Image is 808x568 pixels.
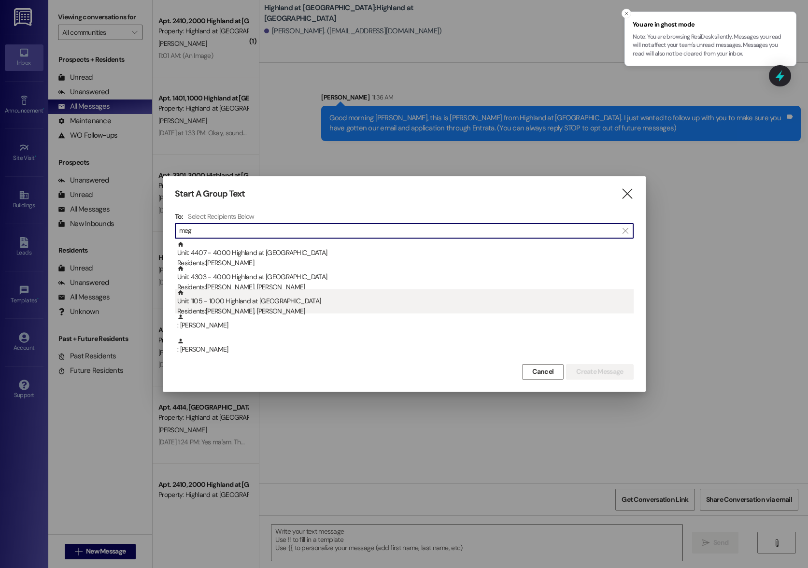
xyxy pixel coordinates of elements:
[618,224,633,238] button: Clear text
[621,189,634,199] i: 
[177,258,634,268] div: Residents: [PERSON_NAME]
[175,188,245,199] h3: Start A Group Text
[175,212,184,221] h3: To:
[623,227,628,235] i: 
[177,265,634,293] div: Unit: 4303 - 4000 Highland at [GEOGRAPHIC_DATA]
[622,9,631,18] button: Close toast
[188,212,254,221] h4: Select Recipients Below
[522,364,564,380] button: Cancel
[177,289,634,317] div: Unit: 1105 - 1000 Highland at [GEOGRAPHIC_DATA]
[175,289,634,313] div: Unit: 1105 - 1000 Highland at [GEOGRAPHIC_DATA]Residents:[PERSON_NAME], [PERSON_NAME]
[177,313,634,330] div: : [PERSON_NAME]
[179,224,618,238] input: Search for any contact or apartment
[175,313,634,338] div: : [PERSON_NAME]
[177,241,634,269] div: Unit: 4407 - 4000 Highland at [GEOGRAPHIC_DATA]
[532,367,553,377] span: Cancel
[566,364,633,380] button: Create Message
[175,338,634,362] div: : [PERSON_NAME]
[175,265,634,289] div: Unit: 4303 - 4000 Highland at [GEOGRAPHIC_DATA]Residents:[PERSON_NAME], [PERSON_NAME]
[633,20,788,29] span: You are in ghost mode
[175,241,634,265] div: Unit: 4407 - 4000 Highland at [GEOGRAPHIC_DATA]Residents:[PERSON_NAME]
[633,33,788,58] p: Note: You are browsing ResiDesk silently. Messages you read will not affect your team's unread me...
[177,282,634,292] div: Residents: [PERSON_NAME], [PERSON_NAME]
[177,306,634,316] div: Residents: [PERSON_NAME], [PERSON_NAME]
[576,367,623,377] span: Create Message
[177,338,634,355] div: : [PERSON_NAME]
